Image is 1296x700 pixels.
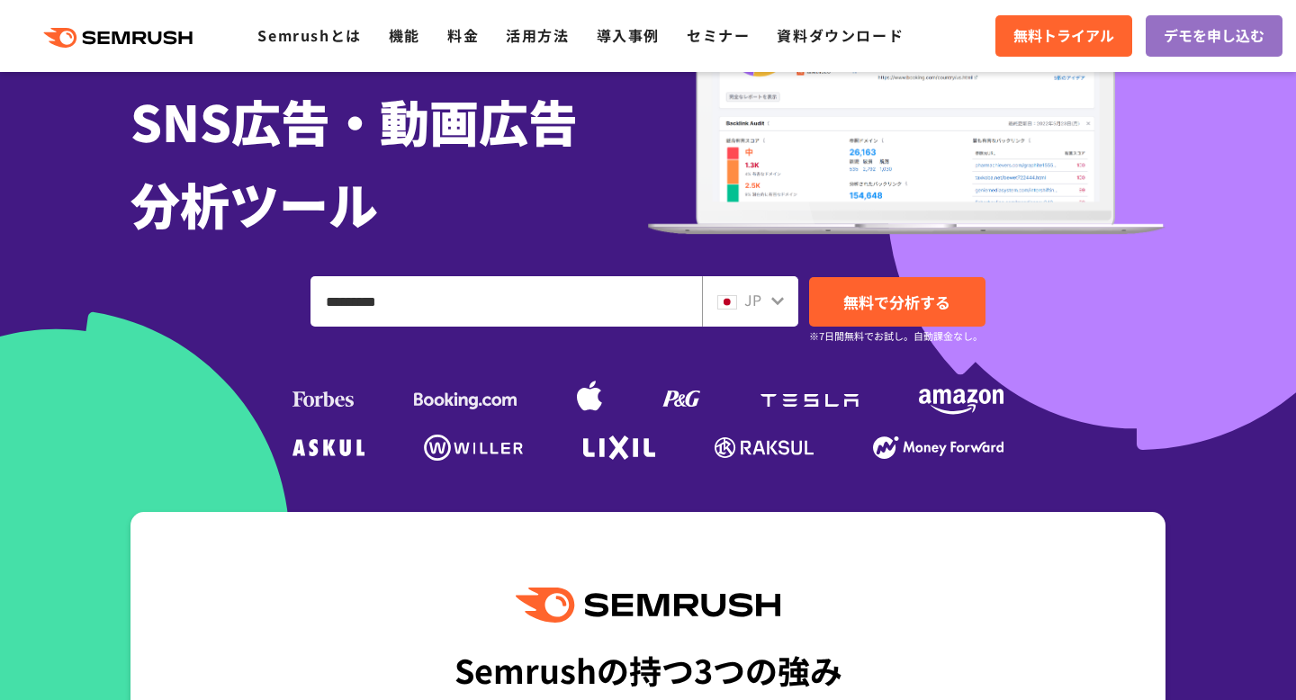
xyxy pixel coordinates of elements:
[1013,24,1114,48] span: 無料トライアル
[447,24,479,46] a: 料金
[516,588,780,623] img: Semrush
[777,24,904,46] a: 資料ダウンロード
[389,24,420,46] a: 機能
[1164,24,1264,48] span: デモを申し込む
[506,24,569,46] a: 活用方法
[809,328,983,345] small: ※7日間無料でお試し。自動課金なし。
[687,24,750,46] a: セミナー
[257,24,361,46] a: Semrushとは
[995,15,1132,57] a: 無料トライアル
[809,277,985,327] a: 無料で分析する
[597,24,660,46] a: 導入事例
[843,291,950,313] span: 無料で分析する
[744,289,761,310] span: JP
[1146,15,1282,57] a: デモを申し込む
[311,277,701,326] input: ドメイン、キーワードまたはURLを入力してください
